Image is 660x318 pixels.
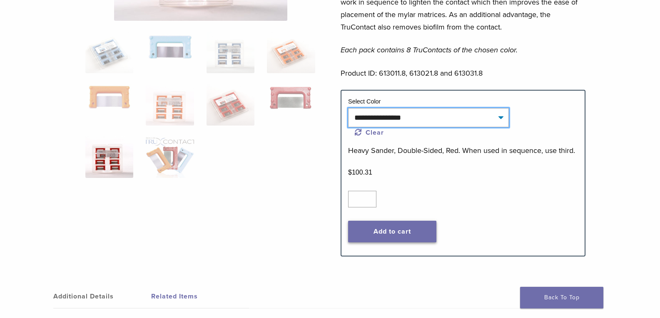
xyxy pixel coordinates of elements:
em: Each pack contains 8 TruContacts of the chosen color. [341,45,518,54]
a: Related Items [151,285,249,308]
a: Clear [355,128,384,137]
img: TruContact Saws and Sanders - Image 9 [85,136,133,178]
img: TruContact Saws and Sanders - Image 5 [85,84,133,110]
img: TruContact Saws and Sanders - Image 4 [267,32,315,73]
a: Additional Details [53,285,151,308]
span: $ [348,169,352,176]
img: TruContact Saws and Sanders - Image 8 [267,84,315,112]
img: TruContact-Blue-2-324x324.jpg [85,32,133,73]
img: TruContact Saws and Sanders - Image 2 [146,32,194,61]
p: Product ID: 613011.8, 613021.8 and 613031.8 [341,67,585,79]
label: Select Color [348,98,381,105]
bdi: 100.31 [348,169,372,176]
p: Heavy Sander, Double-Sided, Red. When used in sequence, use third. [348,144,578,157]
button: Add to cart [348,221,436,242]
img: TruContact Saws and Sanders - Image 3 [207,32,254,73]
img: TruContact Saws and Sanders - Image 6 [146,84,194,126]
img: TruContact Saws and Sanders - Image 7 [207,84,254,126]
a: Back To Top [520,287,603,308]
img: TruContact Saws and Sanders - Image 10 [146,136,194,178]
